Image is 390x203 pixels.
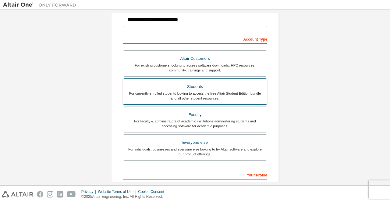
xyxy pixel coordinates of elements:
[81,189,98,194] div: Privacy
[67,191,76,198] img: youtube.svg
[37,191,43,198] img: facebook.svg
[127,111,263,119] div: Faculty
[57,191,63,198] img: linkedin.svg
[127,54,263,63] div: Altair Customers
[81,194,168,199] p: © 2025 Altair Engineering, Inc. All Rights Reserved.
[2,191,33,198] img: altair_logo.svg
[127,82,263,91] div: Students
[127,119,263,129] div: For faculty & administrators of academic institutions administering students and accessing softwa...
[47,191,53,198] img: instagram.svg
[127,147,263,157] div: For individuals, businesses and everyone else looking to try Altair software and explore our prod...
[138,189,168,194] div: Cookie Consent
[98,189,138,194] div: Website Terms of Use
[127,138,263,147] div: Everyone else
[127,63,263,73] div: For existing customers looking to access software downloads, HPC resources, community, trainings ...
[123,170,267,179] div: Your Profile
[127,91,263,101] div: For currently enrolled students looking to access the free Altair Student Edition bundle and all ...
[3,2,79,8] img: Altair One
[123,34,267,44] div: Account Type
